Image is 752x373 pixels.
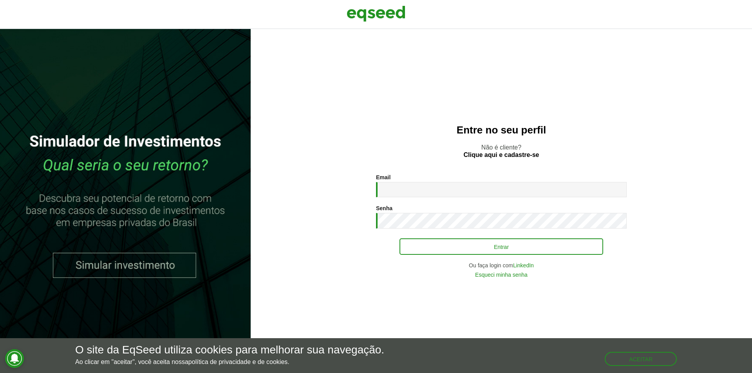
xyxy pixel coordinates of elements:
h2: Entre no seu perfil [266,124,736,136]
a: Esqueci minha senha [475,272,528,277]
label: Email [376,175,390,180]
a: Clique aqui e cadastre-se [464,152,539,158]
button: Aceitar [605,352,677,366]
div: Ou faça login com [376,263,627,268]
p: Não é cliente? [266,144,736,159]
a: LinkedIn [513,263,534,268]
p: Ao clicar em "aceitar", você aceita nossa . [75,358,384,366]
img: EqSeed Logo [347,4,405,23]
button: Entrar [399,238,603,255]
h5: O site da EqSeed utiliza cookies para melhorar sua navegação. [75,344,384,356]
a: política de privacidade e de cookies [188,359,288,365]
label: Senha [376,205,392,211]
